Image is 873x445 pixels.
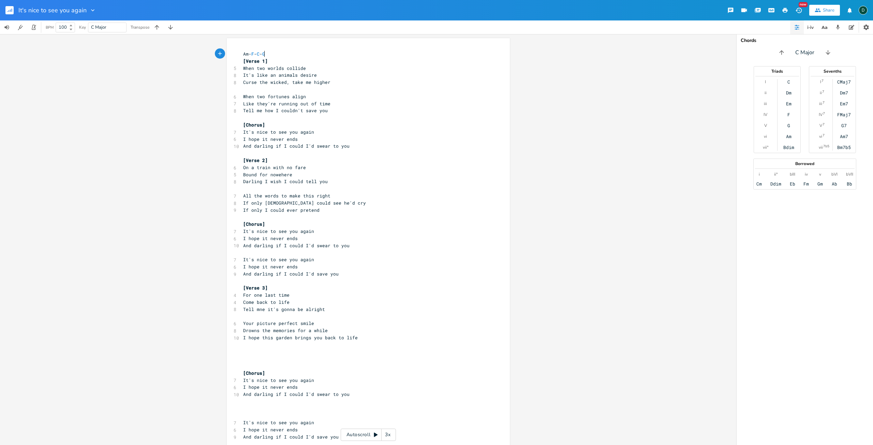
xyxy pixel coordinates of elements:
[819,112,823,117] div: IV
[770,181,781,187] div: Ddim
[243,193,330,199] span: All the words to make this right
[764,123,767,128] div: V
[243,264,298,270] span: I hope it never ends
[774,172,778,177] div: ii°
[756,181,762,187] div: Cm
[243,101,330,107] span: Like they're running out of time
[823,122,825,127] sup: 7
[840,101,848,106] div: Em7
[243,228,314,234] span: It's nice to see you again
[859,2,868,18] button: D
[243,143,350,149] span: And darling if I could I'd swear to you
[783,145,794,150] div: Bdim
[131,25,149,29] div: Transpose
[765,79,766,85] div: I
[251,51,254,57] span: F
[820,79,821,85] div: I
[243,221,265,227] span: [Chorus]
[243,93,306,100] span: When two fortunes align
[243,164,306,170] span: On a train with no fare
[243,306,325,312] span: Tell mne it's gonna be alright
[243,242,350,249] span: And darling if I could I'd swear to you
[741,38,869,43] div: Chords
[819,172,821,177] div: v
[243,377,314,383] span: It's nice to see you again
[841,123,847,128] div: G7
[786,134,791,139] div: Am
[823,144,829,149] sup: 7b5
[840,90,848,95] div: Dm7
[764,101,767,106] div: iii
[837,79,851,85] div: CMaj7
[787,112,790,117] div: F
[243,320,314,326] span: Your picture perfect smile
[262,51,265,57] span: G
[79,25,86,29] div: Key
[809,5,840,16] button: Share
[243,384,298,390] span: I hope it never ends
[823,7,834,13] div: Share
[243,256,314,263] span: It's nice to see you again
[792,4,805,16] button: New
[18,7,87,13] span: It's nice to see you again
[790,181,795,187] div: Eb
[243,65,306,71] span: When two worlds collide
[243,235,298,241] span: I hope it never ends
[822,89,824,94] sup: 7
[819,101,822,106] div: iii
[831,172,838,177] div: bVI
[243,419,314,426] span: It's nice to see you again
[243,129,314,135] span: It's nice to see you again
[243,299,290,305] span: Come back to life
[795,49,814,57] span: C Major
[846,172,853,177] div: bVII
[787,123,790,128] div: G
[754,69,800,73] div: Triads
[786,101,791,106] div: Em
[822,78,824,84] sup: 7
[847,181,852,187] div: Bb
[819,123,822,128] div: V
[837,145,851,150] div: Bm7b5
[243,157,268,163] span: [Verse 2]
[243,327,328,333] span: Drowns the memories for a while
[46,26,54,29] div: BPM
[832,181,837,187] div: Ab
[764,112,767,117] div: IV
[799,2,808,7] div: New
[243,122,265,128] span: [Chorus]
[819,134,822,139] div: vi
[765,90,767,95] div: ii
[243,427,298,433] span: I hope it never ends
[823,100,825,105] sup: 7
[787,79,790,85] div: C
[243,391,350,397] span: And darling if I could I'd swear to you
[809,69,856,73] div: Sevenths
[837,112,851,117] div: FMaj7
[823,133,825,138] sup: 7
[764,134,767,139] div: vi
[243,285,268,291] span: [Verse 3]
[243,79,330,85] span: Curse the wicked, take me higher
[805,172,808,177] div: iv
[859,6,868,15] div: Danny
[803,181,809,187] div: Fm
[759,172,760,177] div: i
[763,145,768,150] div: vii°
[819,145,823,150] div: vii
[243,178,328,184] span: Darling I wish I could tell you
[257,51,260,57] span: C
[243,58,268,64] span: [Verse 1]
[817,181,823,187] div: Gm
[243,207,320,213] span: If only I could ever pretend
[823,111,825,116] sup: 7
[243,51,265,57] span: Am- - -
[243,200,366,206] span: If only [DEMOGRAPHIC_DATA] could see he'd cry
[243,172,292,178] span: Bound for nowehere
[243,370,265,376] span: [Chorus]
[243,434,339,440] span: And darling if I could I'd save you
[91,24,106,30] span: C Major
[786,90,791,95] div: Dm
[840,134,848,139] div: Am7
[243,136,298,142] span: I hope it never ends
